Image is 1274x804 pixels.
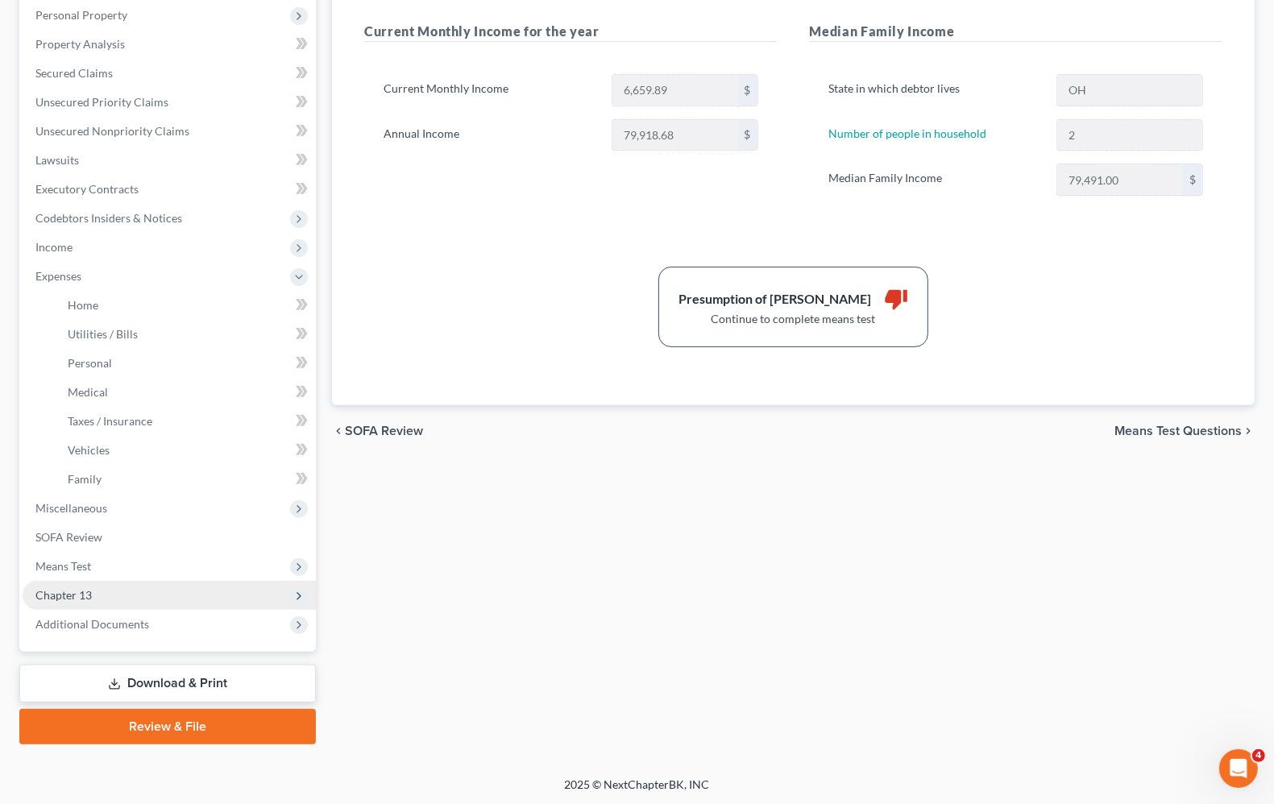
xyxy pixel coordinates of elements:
[35,559,91,573] span: Means Test
[1219,749,1258,788] iframe: Intercom live chat
[35,95,168,109] span: Unsecured Priority Claims
[23,175,316,204] a: Executory Contracts
[55,291,316,320] a: Home
[35,211,182,225] span: Codebtors Insiders & Notices
[612,120,738,151] input: 0.00
[376,74,604,106] label: Current Monthly Income
[332,425,423,437] button: chevron_left SOFA Review
[810,22,1222,42] h5: Median Family Income
[821,74,1049,106] label: State in which debtor lives
[68,298,98,312] span: Home
[68,327,138,341] span: Utilities / Bills
[68,356,112,370] span: Personal
[35,153,79,167] span: Lawsuits
[68,414,152,428] span: Taxes / Insurance
[35,182,139,196] span: Executory Contracts
[23,117,316,146] a: Unsecured Nonpriority Claims
[678,290,871,309] div: Presumption of [PERSON_NAME]
[821,164,1049,196] label: Median Family Income
[738,120,757,151] div: $
[1183,164,1202,195] div: $
[1057,120,1202,151] input: --
[19,665,316,702] a: Download & Print
[55,378,316,407] a: Medical
[35,269,81,283] span: Expenses
[1057,164,1183,195] input: 0.00
[55,349,316,378] a: Personal
[55,465,316,494] a: Family
[68,472,102,486] span: Family
[23,59,316,88] a: Secured Claims
[1057,75,1202,106] input: State
[1242,425,1255,437] i: chevron_right
[23,30,316,59] a: Property Analysis
[612,75,738,106] input: 0.00
[1114,425,1255,437] button: Means Test Questions chevron_right
[376,119,604,151] label: Annual Income
[23,146,316,175] a: Lawsuits
[55,320,316,349] a: Utilities / Bills
[23,523,316,552] a: SOFA Review
[35,37,125,51] span: Property Analysis
[364,22,777,42] h5: Current Monthly Income for the year
[35,530,102,544] span: SOFA Review
[35,66,113,80] span: Secured Claims
[55,436,316,465] a: Vehicles
[829,126,987,140] a: Number of people in household
[35,588,92,602] span: Chapter 13
[68,443,110,457] span: Vehicles
[19,709,316,744] a: Review & File
[1114,425,1242,437] span: Means Test Questions
[55,407,316,436] a: Taxes / Insurance
[678,311,908,327] div: Continue to complete means test
[884,287,908,311] i: thumb_down
[35,617,149,631] span: Additional Documents
[35,124,189,138] span: Unsecured Nonpriority Claims
[332,425,345,437] i: chevron_left
[738,75,757,106] div: $
[23,88,316,117] a: Unsecured Priority Claims
[68,385,108,399] span: Medical
[35,501,107,515] span: Miscellaneous
[35,8,127,22] span: Personal Property
[345,425,423,437] span: SOFA Review
[35,240,73,254] span: Income
[1252,749,1265,762] span: 4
